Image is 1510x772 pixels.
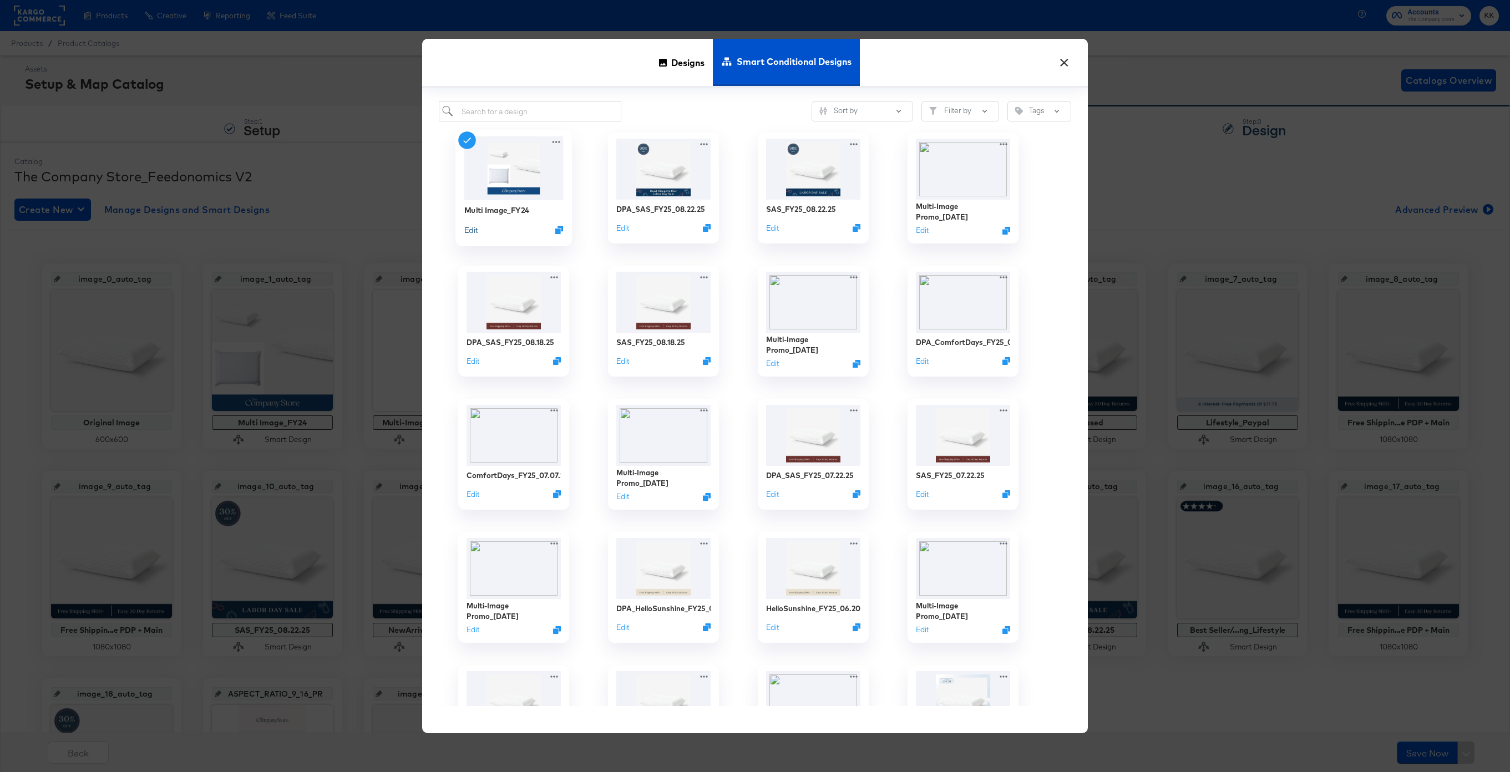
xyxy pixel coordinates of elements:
[703,357,711,365] svg: Duplicate
[439,101,621,122] input: Search for a design
[916,601,1010,621] div: Multi-Image Promo_[DATE]
[608,532,719,643] div: DPA_HelloSunshine_FY25_06.20.25EditDuplicate
[616,204,705,215] div: DPA_SAS_FY25_08.22.25
[467,671,561,732] img: SgyvKIzfIEsaagrnYboU-g.jpg
[1015,107,1023,115] svg: Tag
[916,538,1010,599] img: fl_layer_ap
[916,671,1010,732] img: Xi6gebf1fBqeCGJgyra1rA.jpg
[758,266,869,377] div: Multi-Image Promo_[DATE]EditDuplicate
[766,622,779,633] button: Edit
[1002,490,1010,498] svg: Duplicate
[703,493,711,501] svg: Duplicate
[758,399,869,510] div: DPA_SAS_FY25_07.22.25EditDuplicate
[467,489,479,500] button: Edit
[916,489,929,500] button: Edit
[766,470,854,481] div: DPA_SAS_FY25_07.22.25
[916,625,929,636] button: Edit
[455,130,572,246] div: Multi Image_FY24EditDuplicate
[737,37,852,86] span: Smart Conditional Designs
[766,671,860,732] img: fl_layer_ap
[766,603,860,614] div: HelloSunshine_FY25_06.20.25
[766,272,860,333] img: fl_layer_ap
[616,468,711,488] div: Multi-Image Promo_[DATE]
[464,205,530,215] div: Multi Image_FY24
[1054,50,1074,70] button: ×
[916,470,985,481] div: SAS_FY25_07.22.25
[467,538,561,599] img: fl_layer_apply%2Cg_north_west%2Cx_754%2Cy_
[921,101,999,121] button: FilterFilter by
[929,107,937,115] svg: Filter
[553,357,561,365] svg: Duplicate
[853,490,860,498] svg: Duplicate
[458,266,569,377] div: DPA_SAS_FY25_08.18.25EditDuplicate
[766,405,860,466] img: G4LREhuxRxNsAIN4BgkjHQ.jpg
[616,272,711,333] img: G4LREhuxRxNsAIN4BgkjHQ.jpg
[608,133,719,243] div: DPA_SAS_FY25_08.22.25EditDuplicate
[671,38,705,87] span: Designs
[553,626,561,634] svg: Duplicate
[853,360,860,368] svg: Duplicate
[467,337,554,348] div: DPA_SAS_FY25_08.18.25
[467,272,561,333] img: G4LREhuxRxNsAIN4BgkjHQ.jpg
[853,623,860,631] svg: Duplicate
[916,201,1010,222] div: Multi-Image Promo_[DATE]
[766,223,779,233] button: Edit
[908,532,1019,643] div: Multi-Image Promo_[DATE]EditDuplicate
[616,622,629,633] button: Edit
[458,532,569,643] div: Multi-Image Promo_[DATE]EditDuplicate
[703,623,711,631] svg: Duplicate
[608,266,719,377] div: SAS_FY25_08.18.25EditDuplicate
[766,204,836,215] div: SAS_FY25_08.22.25
[916,272,1010,333] img: l_artefacts:iv6xsPkFN9-VQ4ADxMkDVw%2
[467,470,561,481] div: ComfortDays_FY25_07.07.25
[766,334,860,355] div: Multi-Image Promo_[DATE]
[616,356,629,367] button: Edit
[1002,626,1010,634] button: Duplicate
[616,538,711,599] img: SgyvKIzfIEsaagrnYboU-g.jpg
[616,492,629,502] button: Edit
[758,133,869,243] div: SAS_FY25_08.22.25EditDuplicate
[703,224,711,232] svg: Duplicate
[553,490,561,498] button: Duplicate
[616,337,685,348] div: SAS_FY25_08.18.25
[916,226,929,236] button: Edit
[908,266,1019,377] div: DPA_ComfortDays_FY25_07.07.25EditDuplicate
[766,359,779,369] button: Edit
[616,223,629,233] button: Edit
[616,139,711,200] img: 6-cDWNNvF1qqKvUt1ElZMQ.jpg
[916,356,929,367] button: Edit
[853,224,860,232] svg: Duplicate
[467,625,479,636] button: Edit
[1002,227,1010,235] svg: Duplicate
[458,399,569,510] div: ComfortDays_FY25_07.07.25EditDuplicate
[916,405,1010,466] img: G4LREhuxRxNsAIN4BgkjHQ.jpg
[1007,101,1071,121] button: TagTags
[464,136,564,200] img: n15mJn4qVfTQGbQE2dY_Aw.jpg
[908,399,1019,510] div: SAS_FY25_07.22.25EditDuplicate
[766,489,779,500] button: Edit
[608,399,719,510] div: Multi-Image Promo_[DATE]EditDuplicate
[916,139,1010,200] img: fl_layer_appl
[812,101,913,121] button: SlidersSort by
[555,226,564,234] svg: Duplicate
[766,139,860,200] img: _6HYlLdsUCHb06cZE-o1zw.jpg
[464,225,478,235] button: Edit
[467,601,561,621] div: Multi-Image Promo_[DATE]
[908,133,1019,243] div: Multi-Image Promo_[DATE]EditDuplicate
[1002,357,1010,365] svg: Duplicate
[467,405,561,466] img: l_library-assets:v5uaukxhau
[616,405,711,466] img: fl_layer_ap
